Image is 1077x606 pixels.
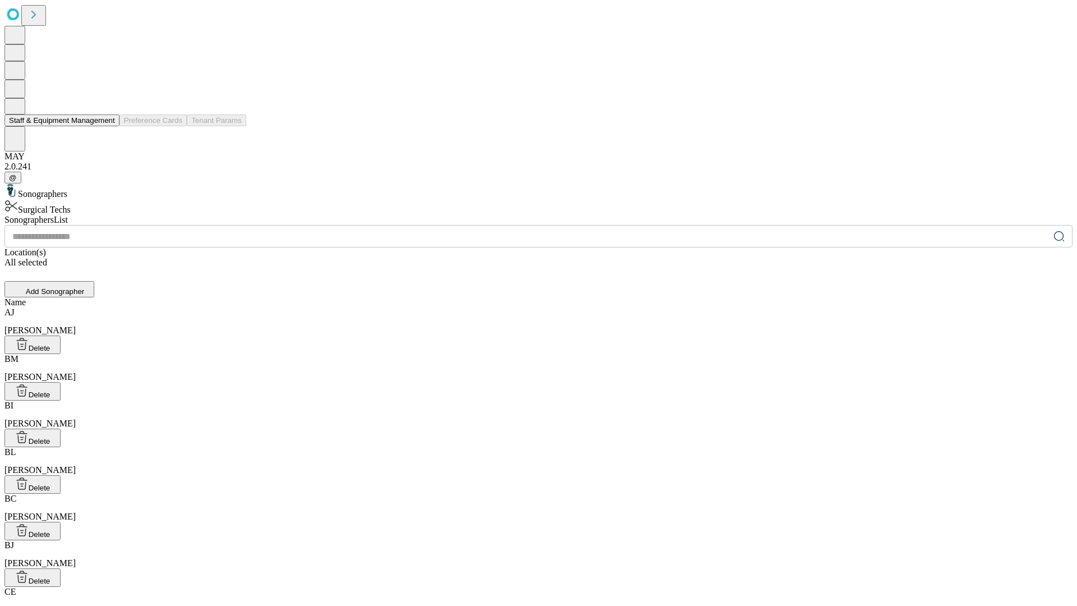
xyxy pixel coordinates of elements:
[4,494,16,503] span: BC
[4,162,1073,172] div: 2.0.241
[4,447,16,457] span: BL
[29,484,50,492] span: Delete
[29,437,50,446] span: Delete
[4,307,15,317] span: AJ
[4,568,61,587] button: Delete
[4,587,16,596] span: CE
[4,247,46,257] span: Location(s)
[4,281,94,297] button: Add Sonographer
[4,114,119,126] button: Staff & Equipment Management
[4,382,61,401] button: Delete
[4,354,1073,382] div: [PERSON_NAME]
[4,215,1073,225] div: Sonographers List
[4,540,1073,568] div: [PERSON_NAME]
[4,297,1073,307] div: Name
[9,173,17,182] span: @
[4,447,1073,475] div: [PERSON_NAME]
[4,307,1073,336] div: [PERSON_NAME]
[187,114,246,126] button: Tenant Params
[4,199,1073,215] div: Surgical Techs
[4,401,13,410] span: BI
[4,494,1073,522] div: [PERSON_NAME]
[29,577,50,585] span: Delete
[4,151,1073,162] div: MAY
[4,354,19,364] span: BM
[4,183,1073,199] div: Sonographers
[4,172,21,183] button: @
[26,287,84,296] span: Add Sonographer
[4,475,61,494] button: Delete
[29,344,50,352] span: Delete
[4,258,1073,268] div: All selected
[119,114,187,126] button: Preference Cards
[29,530,50,539] span: Delete
[4,540,14,550] span: BJ
[4,336,61,354] button: Delete
[4,429,61,447] button: Delete
[29,391,50,399] span: Delete
[4,401,1073,429] div: [PERSON_NAME]
[4,522,61,540] button: Delete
